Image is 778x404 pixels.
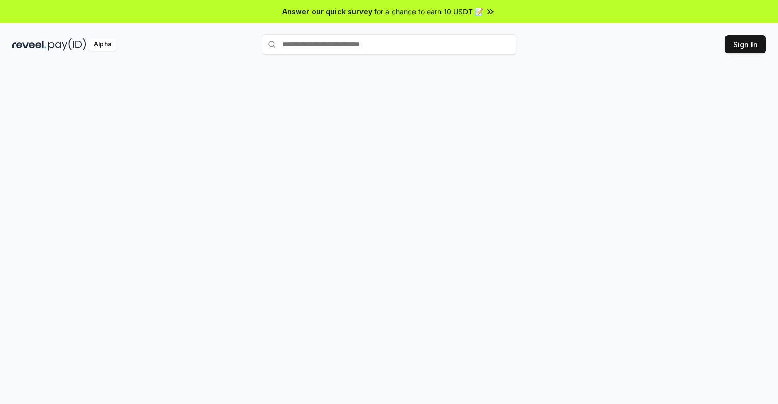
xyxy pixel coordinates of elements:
[48,38,86,51] img: pay_id
[374,6,483,17] span: for a chance to earn 10 USDT 📝
[282,6,372,17] span: Answer our quick survey
[88,38,117,51] div: Alpha
[12,38,46,51] img: reveel_dark
[725,35,766,53] button: Sign In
